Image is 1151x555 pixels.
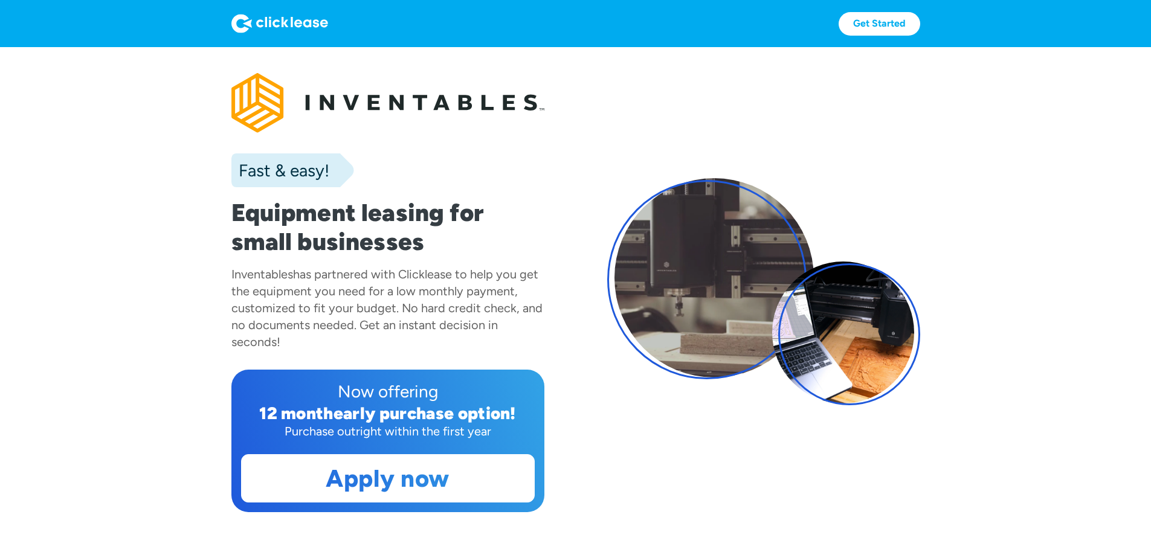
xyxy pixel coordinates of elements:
div: Fast & easy! [231,158,329,182]
a: Get Started [839,12,920,36]
div: has partnered with Clicklease to help you get the equipment you need for a low monthly payment, c... [231,267,543,349]
img: Logo [231,14,328,33]
a: Apply now [242,455,534,502]
div: Inventables [231,267,293,281]
div: Purchase outright within the first year [241,423,535,440]
div: early purchase option! [334,403,516,423]
h1: Equipment leasing for small businesses [231,198,544,256]
div: Now offering [241,379,535,403]
div: 12 month [259,403,334,423]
